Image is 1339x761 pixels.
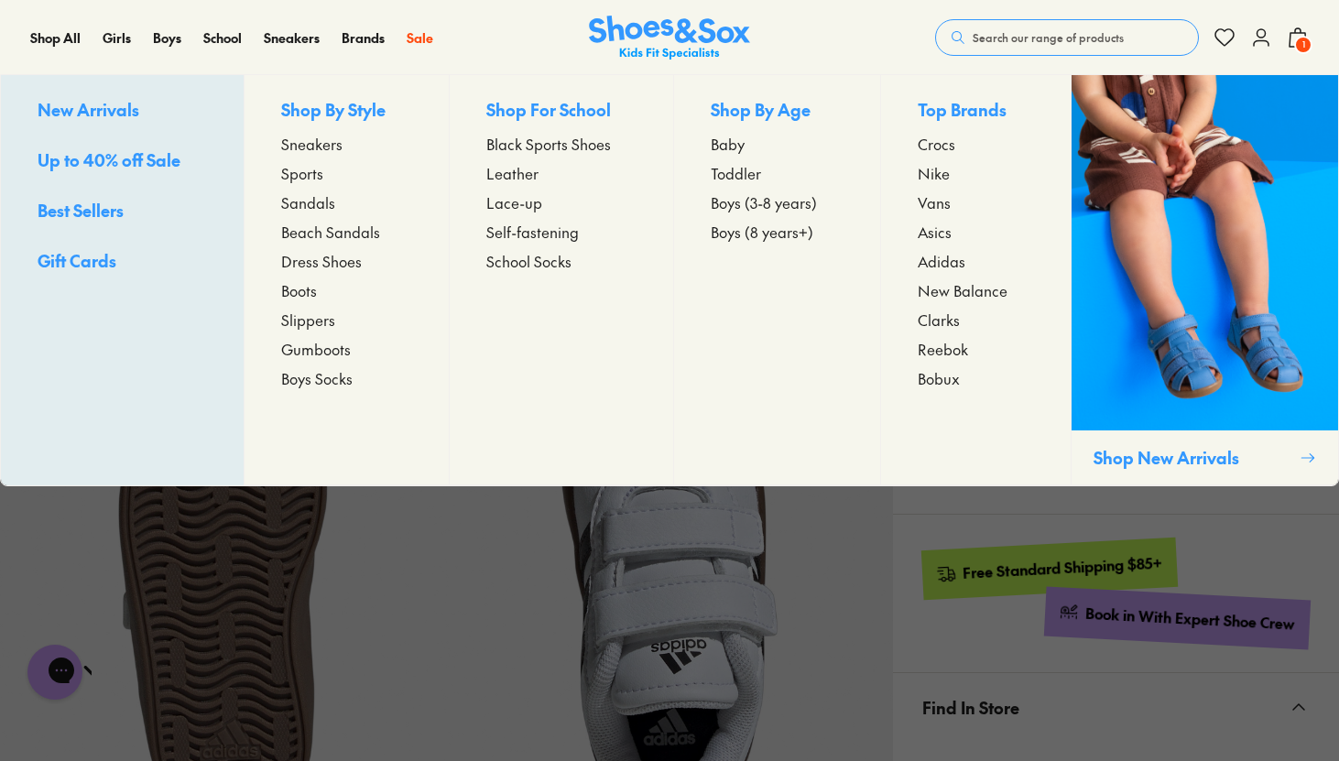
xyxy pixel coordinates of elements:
[281,162,412,184] a: Sports
[893,673,1339,742] button: Find In Store
[486,162,637,184] a: Leather
[281,250,412,272] a: Dress Shoes
[38,249,116,272] span: Gift Cards
[589,16,750,60] a: Shoes & Sox
[281,367,353,389] span: Boys Socks
[918,133,955,155] span: Crocs
[918,162,1034,184] a: Nike
[918,338,1034,360] a: Reebok
[203,28,242,48] a: School
[711,162,844,184] a: Toddler
[203,28,242,47] span: School
[1072,75,1338,430] img: SNS_WEBASSETS_CollectionHero_ShopBoys_1280x1600_2.png
[486,221,579,243] span: Self-fastening
[281,367,412,389] a: Boys Socks
[918,279,1034,301] a: New Balance
[486,250,572,272] span: School Socks
[486,97,637,125] p: Shop For School
[486,191,542,213] span: Lace-up
[711,162,761,184] span: Toddler
[711,97,844,125] p: Shop By Age
[711,221,844,243] a: Boys (8 years+)
[281,191,335,213] span: Sandals
[589,16,750,60] img: SNS_Logo_Responsive.svg
[918,367,960,389] span: Bobux
[153,28,181,47] span: Boys
[18,638,92,706] iframe: Gorgias live chat messenger
[30,28,81,47] span: Shop All
[918,191,951,213] span: Vans
[918,367,1034,389] a: Bobux
[918,309,1034,331] a: Clarks
[1287,17,1309,58] button: 1
[407,28,433,47] span: Sale
[281,221,380,243] span: Beach Sandals
[342,28,385,48] a: Brands
[38,198,207,226] a: Best Sellers
[264,28,320,48] a: Sneakers
[918,221,1034,243] a: Asics
[281,309,412,331] a: Slippers
[38,248,207,277] a: Gift Cards
[281,338,351,360] span: Gumboots
[918,279,1007,301] span: New Balance
[38,148,180,171] span: Up to 40% off Sale
[711,133,844,155] a: Baby
[922,680,1019,734] span: Find In Store
[711,221,813,243] span: Boys (8 years+)
[281,309,335,331] span: Slippers
[103,28,131,48] a: Girls
[918,250,965,272] span: Adidas
[918,133,1034,155] a: Crocs
[342,28,385,47] span: Brands
[918,162,950,184] span: Nike
[918,221,952,243] span: Asics
[711,133,745,155] span: Baby
[486,250,637,272] a: School Socks
[281,133,343,155] span: Sneakers
[30,28,81,48] a: Shop All
[918,250,1034,272] a: Adidas
[103,28,131,47] span: Girls
[38,98,139,121] span: New Arrivals
[918,338,968,360] span: Reebok
[1071,75,1338,485] a: Shop New Arrivals
[918,191,1034,213] a: Vans
[920,538,1177,600] a: Free Standard Shipping $85+
[973,29,1124,46] span: Search our range of products
[281,338,412,360] a: Gumboots
[407,28,433,48] a: Sale
[1085,603,1296,635] div: Book in With Expert Shoe Crew
[281,191,412,213] a: Sandals
[486,162,539,184] span: Leather
[281,250,362,272] span: Dress Shoes
[486,221,637,243] a: Self-fastening
[281,279,412,301] a: Boots
[281,133,412,155] a: Sneakers
[1044,586,1311,649] a: Book in With Expert Shoe Crew
[281,97,412,125] p: Shop By Style
[935,19,1199,56] button: Search our range of products
[962,552,1162,582] div: Free Standard Shipping $85+
[281,221,412,243] a: Beach Sandals
[918,97,1034,125] p: Top Brands
[38,147,207,176] a: Up to 40% off Sale
[281,279,317,301] span: Boots
[153,28,181,48] a: Boys
[38,97,207,125] a: New Arrivals
[264,28,320,47] span: Sneakers
[711,191,817,213] span: Boys (3-8 years)
[711,191,844,213] a: Boys (3-8 years)
[486,191,637,213] a: Lace-up
[281,162,323,184] span: Sports
[1294,36,1312,54] span: 1
[1094,445,1292,470] p: Shop New Arrivals
[38,199,124,222] span: Best Sellers
[486,133,611,155] span: Black Sports Shoes
[486,133,637,155] a: Black Sports Shoes
[918,309,960,331] span: Clarks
